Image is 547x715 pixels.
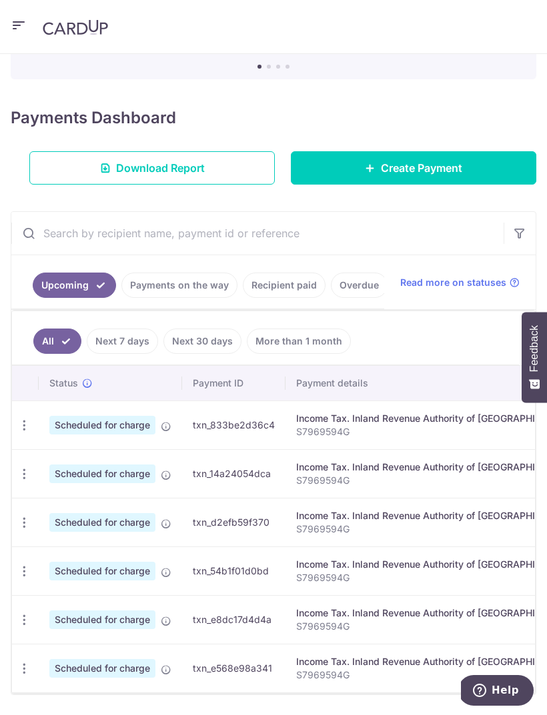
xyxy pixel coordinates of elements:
span: Status [49,376,78,390]
iframe: Opens a widget where you can find more information [461,675,534,708]
td: txn_d2efb59f370 [182,498,286,546]
span: Download Report [116,160,205,176]
td: txn_14a24054dca [182,449,286,498]
span: Scheduled for charge [49,659,155,678]
span: Feedback [528,325,540,372]
td: txn_833be2d36c4 [182,400,286,449]
span: Scheduled for charge [49,464,155,483]
a: Next 30 days [163,329,241,354]
td: txn_e568e98a341 [182,644,286,692]
input: Search by recipient name, payment id or reference [11,212,504,255]
a: More than 1 month [247,329,351,354]
a: Recipient paid [243,273,326,298]
span: Scheduled for charge [49,513,155,532]
img: CardUp [43,19,108,35]
span: Scheduled for charge [49,610,155,629]
td: txn_e8dc17d4d4a [182,595,286,644]
th: Payment ID [182,366,286,400]
td: txn_54b1f01d0bd [182,546,286,595]
span: Scheduled for charge [49,416,155,434]
a: Create Payment [291,151,536,185]
a: All [33,329,81,354]
a: Download Report [29,151,275,185]
a: Next 7 days [87,329,158,354]
h4: Payments Dashboard [11,106,176,130]
a: Read more on statuses [400,276,520,289]
a: Upcoming [33,273,116,298]
span: Create Payment [381,160,462,176]
span: Read more on statuses [400,276,506,289]
span: Scheduled for charge [49,562,155,580]
button: Feedback - Show survey [522,312,547,402]
a: Payments on the way [121,273,237,298]
a: Overdue [331,273,388,298]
